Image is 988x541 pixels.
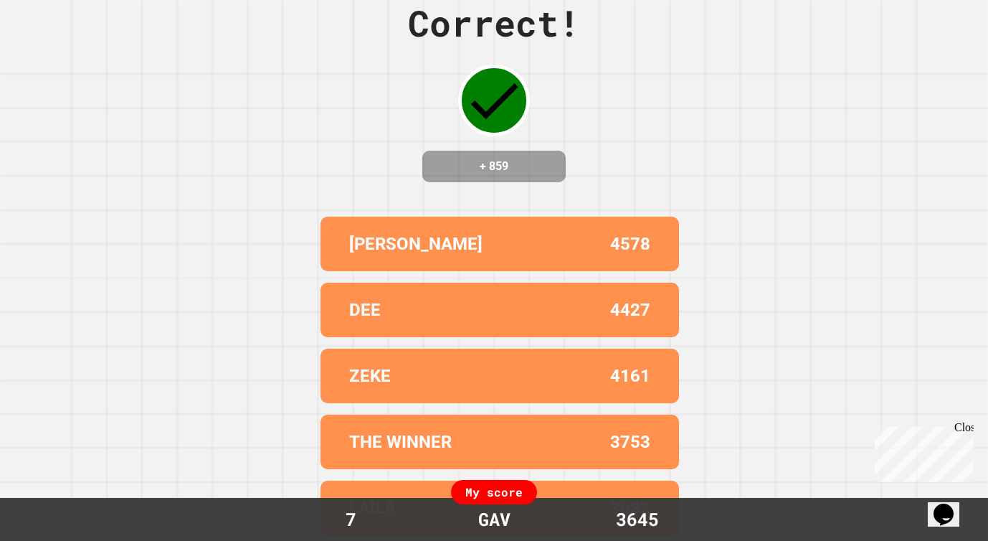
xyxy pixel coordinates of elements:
[869,421,974,482] iframe: chat widget
[349,231,483,257] p: [PERSON_NAME]
[610,297,650,323] p: 4427
[437,158,551,175] h4: + 859
[464,506,525,533] div: GAV
[451,480,537,504] div: My score
[928,484,974,527] iframe: chat widget
[6,6,99,91] div: Chat with us now!Close
[584,506,691,533] div: 3645
[610,495,650,521] p: 3682
[610,429,650,455] p: 3753
[349,495,396,521] p: LAILA
[349,363,391,389] p: ZEKE
[297,506,404,533] div: 7
[610,363,650,389] p: 4161
[349,297,381,323] p: DEE
[349,429,452,455] p: THE WINNER
[610,231,650,257] p: 4578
